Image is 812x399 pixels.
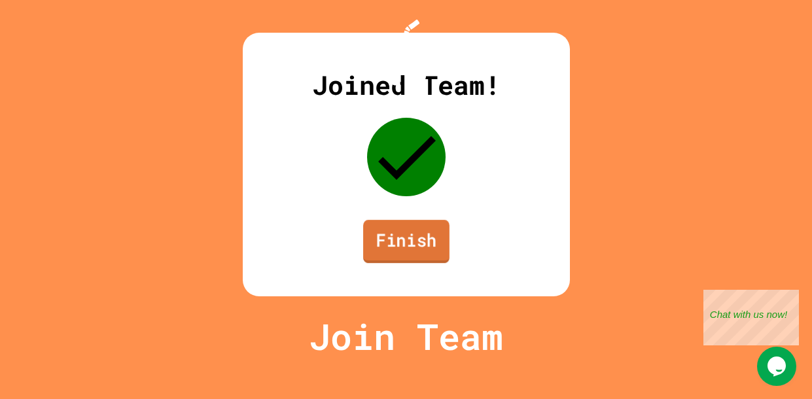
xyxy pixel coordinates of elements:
[363,220,450,263] a: Finish
[757,347,799,386] iframe: chat widget
[703,290,799,345] iframe: chat widget
[380,20,432,86] img: Logo.svg
[309,309,503,364] p: Join Team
